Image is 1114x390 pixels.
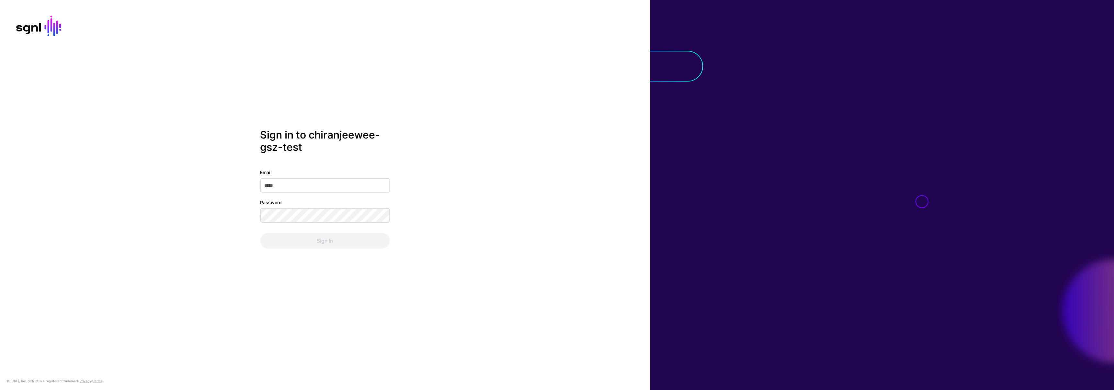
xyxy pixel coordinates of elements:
a: Privacy [80,379,91,383]
h2: Sign in to chiranjeewee-gsz-test [260,128,390,153]
label: Password [260,199,282,206]
label: Email [260,169,272,176]
a: Terms [93,379,102,383]
div: © [URL], Inc. SGNL® is a registered trademark. & [6,378,102,384]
